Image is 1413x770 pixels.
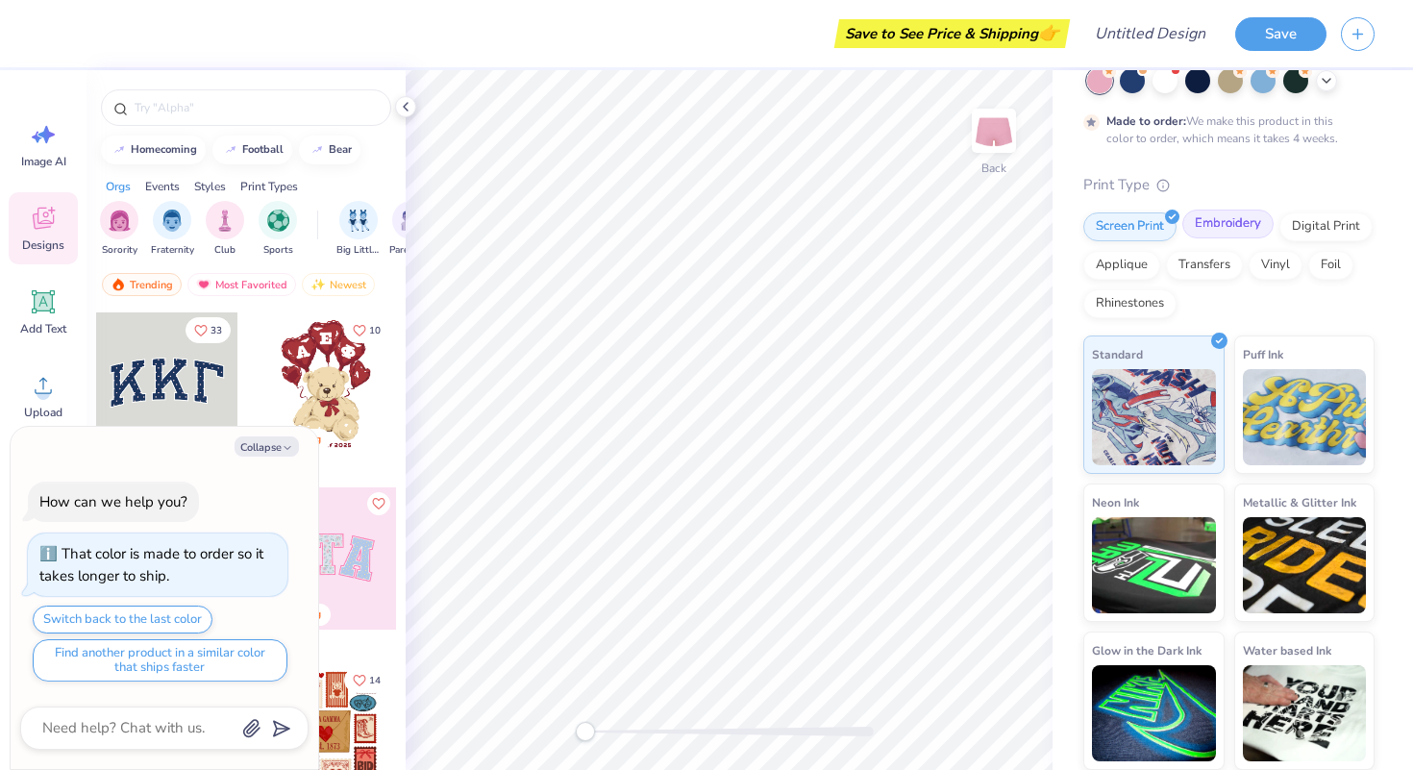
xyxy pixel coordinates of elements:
[145,178,180,195] div: Events
[367,492,390,515] button: Like
[401,210,423,232] img: Parent's Weekend Image
[336,201,381,258] div: filter for Big Little Reveal
[194,178,226,195] div: Styles
[101,136,206,164] button: homecoming
[112,144,127,156] img: trend_line.gif
[106,178,131,195] div: Orgs
[263,243,293,258] span: Sports
[187,273,296,296] div: Most Favorited
[1092,369,1216,465] img: Standard
[1243,665,1367,761] img: Water based Ink
[259,201,297,258] div: filter for Sports
[344,667,389,693] button: Like
[102,273,182,296] div: Trending
[39,492,187,511] div: How can we help you?
[21,154,66,169] span: Image AI
[214,210,235,232] img: Club Image
[1308,251,1353,280] div: Foil
[212,136,292,164] button: football
[329,144,352,155] div: bear
[33,639,287,682] button: Find another product in a similar color that ships faster
[299,136,360,164] button: bear
[310,144,325,156] img: trend_line.gif
[389,201,434,258] button: filter button
[133,98,379,117] input: Try "Alpha"
[214,243,235,258] span: Club
[369,326,381,335] span: 10
[348,210,369,232] img: Big Little Reveal Image
[151,201,194,258] button: filter button
[576,722,595,741] div: Accessibility label
[389,243,434,258] span: Parent's Weekend
[20,321,66,336] span: Add Text
[109,210,131,232] img: Sorority Image
[1083,289,1177,318] div: Rhinestones
[100,201,138,258] button: filter button
[310,278,326,291] img: newest.gif
[1166,251,1243,280] div: Transfers
[1243,369,1367,465] img: Puff Ink
[336,201,381,258] button: filter button
[1092,344,1143,364] span: Standard
[267,210,289,232] img: Sports Image
[240,178,298,195] div: Print Types
[206,201,244,258] div: filter for Club
[1243,344,1283,364] span: Puff Ink
[975,112,1013,150] img: Back
[196,278,211,291] img: most_fav.gif
[1182,210,1274,238] div: Embroidery
[1106,113,1186,129] strong: Made to order:
[111,278,126,291] img: trending.gif
[1038,21,1059,44] span: 👉
[389,201,434,258] div: filter for Parent's Weekend
[1092,640,1202,660] span: Glow in the Dark Ink
[336,243,381,258] span: Big Little Reveal
[161,210,183,232] img: Fraternity Image
[1083,212,1177,241] div: Screen Print
[1083,251,1160,280] div: Applique
[1235,17,1326,51] button: Save
[839,19,1065,48] div: Save to See Price & Shipping
[369,676,381,685] span: 14
[242,144,284,155] div: football
[1092,492,1139,512] span: Neon Ink
[1106,112,1343,147] div: We make this product in this color to order, which means it takes 4 weeks.
[151,201,194,258] div: filter for Fraternity
[235,436,299,457] button: Collapse
[211,326,222,335] span: 33
[1243,640,1331,660] span: Water based Ink
[259,201,297,258] button: filter button
[39,544,263,585] div: That color is made to order so it takes longer to ship.
[344,317,389,343] button: Like
[102,243,137,258] span: Sorority
[24,405,62,420] span: Upload
[1243,517,1367,613] img: Metallic & Glitter Ink
[1079,14,1221,53] input: Untitled Design
[22,237,64,253] span: Designs
[1279,212,1373,241] div: Digital Print
[302,273,375,296] div: Newest
[33,606,212,633] button: Switch back to the last color
[186,317,231,343] button: Like
[1083,174,1375,196] div: Print Type
[1249,251,1302,280] div: Vinyl
[1092,665,1216,761] img: Glow in the Dark Ink
[100,201,138,258] div: filter for Sorority
[1243,492,1356,512] span: Metallic & Glitter Ink
[223,144,238,156] img: trend_line.gif
[981,160,1006,177] div: Back
[131,144,197,155] div: homecoming
[151,243,194,258] span: Fraternity
[206,201,244,258] button: filter button
[1092,517,1216,613] img: Neon Ink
